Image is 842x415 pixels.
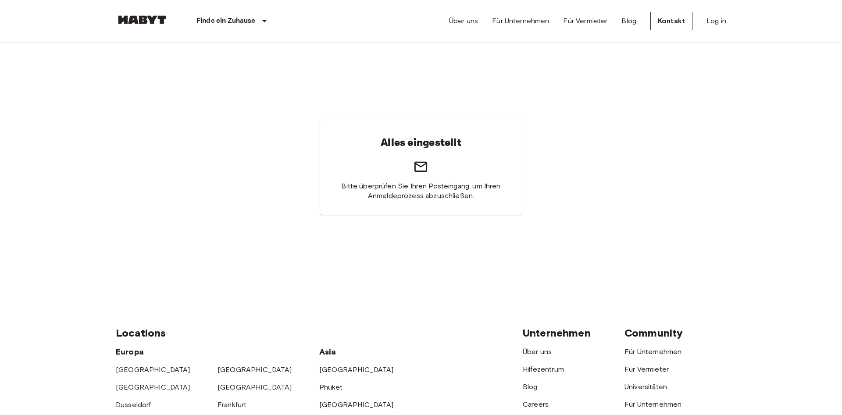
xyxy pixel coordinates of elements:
[449,16,478,26] a: Über uns
[523,400,549,408] a: Careers
[218,383,292,391] a: [GEOGRAPHIC_DATA]
[523,348,552,356] a: Über uns
[319,365,394,374] a: [GEOGRAPHIC_DATA]
[624,383,667,391] a: Universitäten
[116,326,166,339] span: Locations
[523,383,538,391] a: Blog
[319,401,394,409] a: [GEOGRAPHIC_DATA]
[624,365,669,373] a: Für Vermieter
[319,383,343,391] a: Phuket
[218,401,246,409] a: Frankfurt
[523,365,564,373] a: Hilfezentrum
[116,401,151,409] a: Dusseldorf
[381,134,461,152] h6: Alles eingestellt
[116,365,190,374] a: [GEOGRAPHIC_DATA]
[624,326,683,339] span: Community
[319,347,336,357] span: Asia
[492,16,549,26] a: Für Unternehmen
[116,347,144,357] span: Europa
[341,181,501,201] span: Bitte überprüfen Sie Ihren Posteingang, um Ihren Anmeldeprozess abzuschließen.
[218,365,292,374] a: [GEOGRAPHIC_DATA]
[196,16,256,26] p: Finde ein Zuhause
[563,16,607,26] a: Für Vermieter
[116,383,190,391] a: [GEOGRAPHIC_DATA]
[116,15,168,24] img: Habyt
[624,348,681,356] a: Für Unternehmen
[624,400,681,408] a: Für Unternehmen
[650,12,692,30] a: Kontakt
[621,16,636,26] a: Blog
[523,326,591,339] span: Unternehmen
[706,16,726,26] a: Log in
